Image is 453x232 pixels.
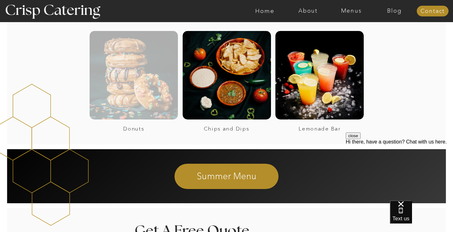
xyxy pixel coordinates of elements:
a: Home [243,8,286,14]
a: About [286,8,330,14]
a: Summer Menu [141,170,312,181]
a: Blog [373,8,416,14]
a: Menus [330,8,373,14]
iframe: podium webchat widget prompt [346,132,453,208]
iframe: podium webchat widget bubble [390,200,453,232]
a: Chips and Dips [184,126,269,132]
a: Donuts [91,126,177,132]
a: Lemonade Bar [277,126,362,132]
a: Contact [417,8,449,15]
